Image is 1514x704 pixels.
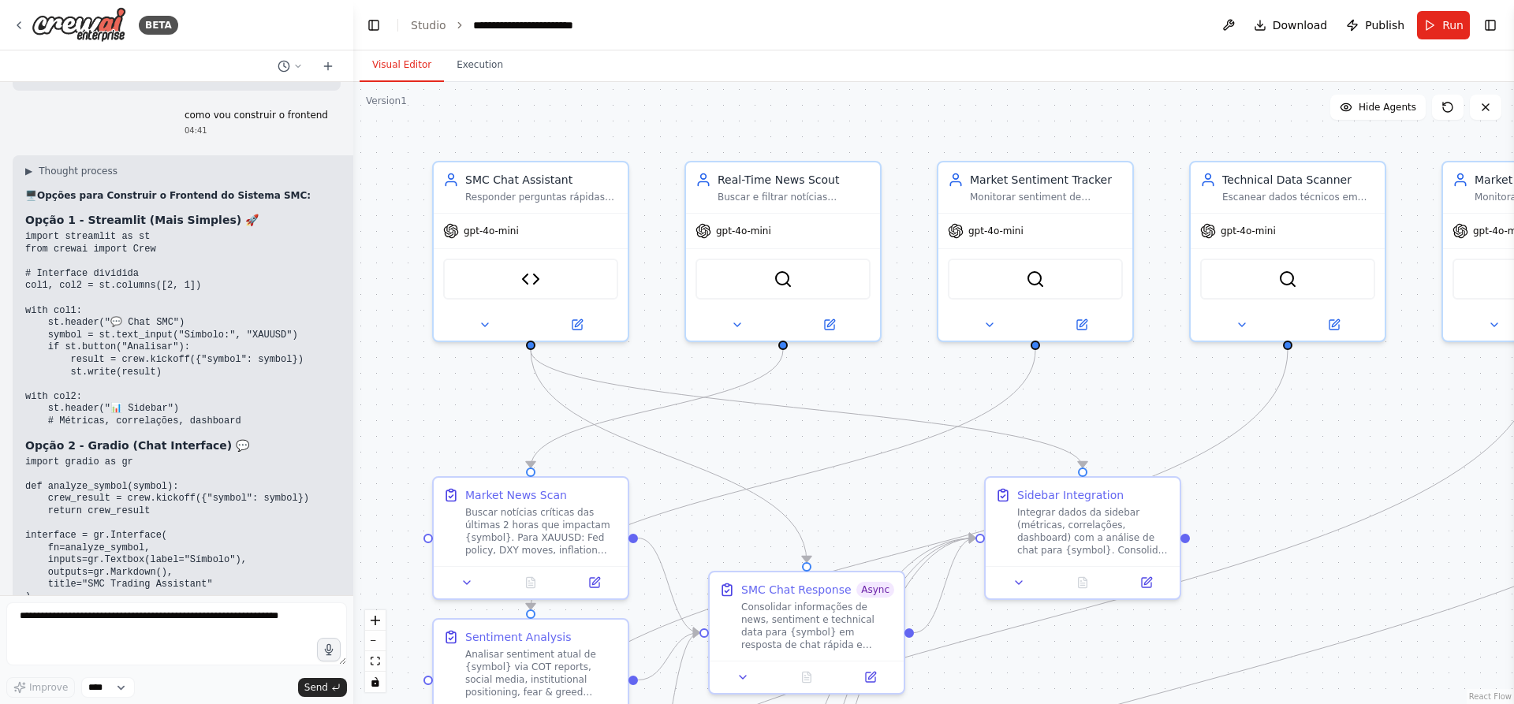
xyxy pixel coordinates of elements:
[741,582,852,598] div: SMC Chat Response
[1417,11,1470,39] button: Run
[25,231,304,426] code: import streamlit as st from crewai import Crew # Interface dividida col1, col2 = st.columns([2, 1...
[856,582,894,598] span: Async
[523,350,1091,467] g: Edge from 203b79d2-6548-4245-a3fd-21c8898ffdee to 8350d17d-456b-4ef8-884f-3acc8b71aa56
[365,672,386,692] button: toggle interactivity
[25,456,309,603] code: import gradio as gr def analyze_symbol(symbol): crew_result = crew.kickoff({"symbol": symbol}) re...
[1017,506,1170,557] div: Integrar dados da sidebar (métricas, correlações, dashboard) com a análise de chat para {symbol}....
[298,678,347,697] button: Send
[684,161,882,342] div: Real-Time News ScoutBuscar e filtrar notícias relevantes para {symbol} em tempo real. Focar em ev...
[411,19,446,32] a: Studio
[914,531,975,641] g: Edge from 387ed1d9-383f-4cea-a42c-3bb4bbdefe4e to 8350d17d-456b-4ef8-884f-3acc8b71aa56
[843,668,897,687] button: Open in side panel
[444,49,516,82] button: Execution
[360,49,444,82] button: Visual Editor
[1289,315,1378,334] button: Open in side panel
[521,270,540,289] img: SMC VPOC Analysis Tool
[185,125,328,136] div: 04:41
[185,110,328,122] p: como vou construir o frontend
[523,350,1043,609] g: Edge from 5a8b1aaa-b2ef-435b-9df7-367e0b15e035 to bf9dc6ef-5c8f-4a42-b3a7-3eeb81c5abf1
[638,531,699,641] g: Edge from 02b0ea61-1f9a-4a92-8afe-7fcdff15950c to 387ed1d9-383f-4cea-a42c-3bb4bbdefe4e
[498,573,565,592] button: No output available
[968,225,1024,237] span: gpt-4o-mini
[465,191,618,203] div: Responder perguntas rápidas sobre {symbol} (XAUUSD ou Bitcoin) usando análise SMC em tempo real. ...
[1442,17,1464,33] span: Run
[315,57,341,76] button: Start a new chat
[317,638,341,661] button: Click to speak your automation idea
[25,214,259,226] strong: Opção 1 - Streamlit (Mais Simples) 🚀
[1026,270,1045,289] img: SerperDevTool
[1359,101,1416,114] span: Hide Agents
[718,172,871,188] div: Real-Time News Scout
[1247,11,1334,39] button: Download
[741,601,894,651] div: Consolidar informações de news, sentiment e technical data para {symbol} em resposta de chat rápi...
[1278,270,1297,289] img: SerperDevTool
[365,610,386,631] button: zoom in
[716,225,771,237] span: gpt-4o-mini
[1479,14,1501,36] button: Show right sidebar
[25,439,249,452] strong: Opção 2 - Gradio (Chat Interface) 💬
[465,506,618,557] div: Buscar notícias críticas das últimas 2 horas que impactam {symbol}. Para XAUUSD: Fed policy, DXY ...
[1222,191,1375,203] div: Escanear dados técnicos em tempo real para {symbol}: preços atuais, níveis SMC importantes, corre...
[465,487,567,503] div: Market News Scan
[970,172,1123,188] div: Market Sentiment Tracker
[432,161,629,342] div: SMC Chat AssistantResponder perguntas rápidas sobre {symbol} (XAUUSD ou Bitcoin) usando análise S...
[6,677,75,698] button: Improve
[365,651,386,672] button: fit view
[365,631,386,651] button: zoom out
[1273,17,1328,33] span: Download
[365,610,386,692] div: React Flow controls
[139,16,178,35] div: BETA
[1189,161,1386,342] div: Technical Data ScannerEscanear dados técnicos em tempo real para {symbol}: preços atuais, níveis ...
[523,350,815,562] g: Edge from 203b79d2-6548-4245-a3fd-21c8898ffdee to 387ed1d9-383f-4cea-a42c-3bb4bbdefe4e
[411,17,613,33] nav: breadcrumb
[774,668,841,687] button: No output available
[1221,225,1276,237] span: gpt-4o-mini
[970,191,1123,203] div: Monitorar sentiment de mercado para {symbol} através de múltiplas fontes: COT data, posicionament...
[363,14,385,36] button: Hide left sidebar
[1330,95,1426,120] button: Hide Agents
[304,681,328,694] span: Send
[465,172,618,188] div: SMC Chat Assistant
[1119,573,1173,592] button: Open in side panel
[774,270,792,289] img: SerperDevTool
[25,165,32,177] span: ▶
[32,7,126,43] img: Logo
[718,191,871,203] div: Buscar e filtrar notícias relevantes para {symbol} em tempo real. Focar em eventos que impactam X...
[567,573,621,592] button: Open in side panel
[532,315,621,334] button: Open in side panel
[39,165,117,177] span: Thought process
[465,648,618,698] div: Analisar sentiment atual de {symbol} via COT reports, social media, institutional positioning, fe...
[785,315,874,334] button: Open in side panel
[984,476,1181,600] div: Sidebar IntegrationIntegrar dados da sidebar (métricas, correlações, dashboard) com a análise de ...
[366,95,407,107] div: Version 1
[1365,17,1404,33] span: Publish
[1469,692,1512,701] a: React Flow attribution
[937,161,1134,342] div: Market Sentiment TrackerMonitorar sentiment de mercado para {symbol} através de múltiplas fontes:...
[432,476,629,600] div: Market News ScanBuscar notícias críticas das últimas 2 horas que impactam {symbol}. Para XAUUSD: ...
[25,165,117,177] button: ▶Thought process
[271,57,309,76] button: Switch to previous chat
[37,190,311,201] strong: Opções para Construir o Frontend do Sistema SMC:
[1017,487,1124,503] div: Sidebar Integration
[523,350,791,467] g: Edge from 9348bc11-0867-4070-b957-1994e42524cf to 02b0ea61-1f9a-4a92-8afe-7fcdff15950c
[29,681,68,694] span: Improve
[1050,573,1117,592] button: No output available
[464,225,519,237] span: gpt-4o-mini
[25,190,371,203] h2: 🖥️
[1222,172,1375,188] div: Technical Data Scanner
[638,625,699,688] g: Edge from bf9dc6ef-5c8f-4a42-b3a7-3eeb81c5abf1 to 387ed1d9-383f-4cea-a42c-3bb4bbdefe4e
[1340,11,1411,39] button: Publish
[1037,315,1126,334] button: Open in side panel
[465,629,572,645] div: Sentiment Analysis
[708,571,905,695] div: SMC Chat ResponseAsyncConsolidar informações de news, sentiment e technical data para {symbol} em...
